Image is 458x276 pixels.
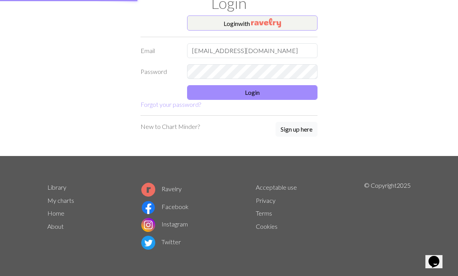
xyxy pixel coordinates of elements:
[141,101,201,108] a: Forgot your password?
[141,201,155,214] img: Facebook logo
[141,203,189,210] a: Facebook
[136,43,182,58] label: Email
[141,122,200,131] p: New to Chart Minder?
[425,245,450,268] iframe: chat widget
[276,122,317,137] a: Sign up here
[187,15,317,31] button: Loginwith
[141,185,182,192] a: Ravelry
[364,181,411,251] p: © Copyright 2025
[256,223,278,230] a: Cookies
[276,122,317,137] button: Sign up here
[47,223,64,230] a: About
[47,209,64,217] a: Home
[47,197,74,204] a: My charts
[47,183,66,191] a: Library
[141,236,155,250] img: Twitter logo
[136,64,182,79] label: Password
[141,183,155,197] img: Ravelry logo
[256,183,297,191] a: Acceptable use
[187,85,317,100] button: Login
[141,238,181,245] a: Twitter
[141,218,155,232] img: Instagram logo
[256,197,276,204] a: Privacy
[141,220,188,228] a: Instagram
[251,18,281,27] img: Ravelry
[256,209,272,217] a: Terms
